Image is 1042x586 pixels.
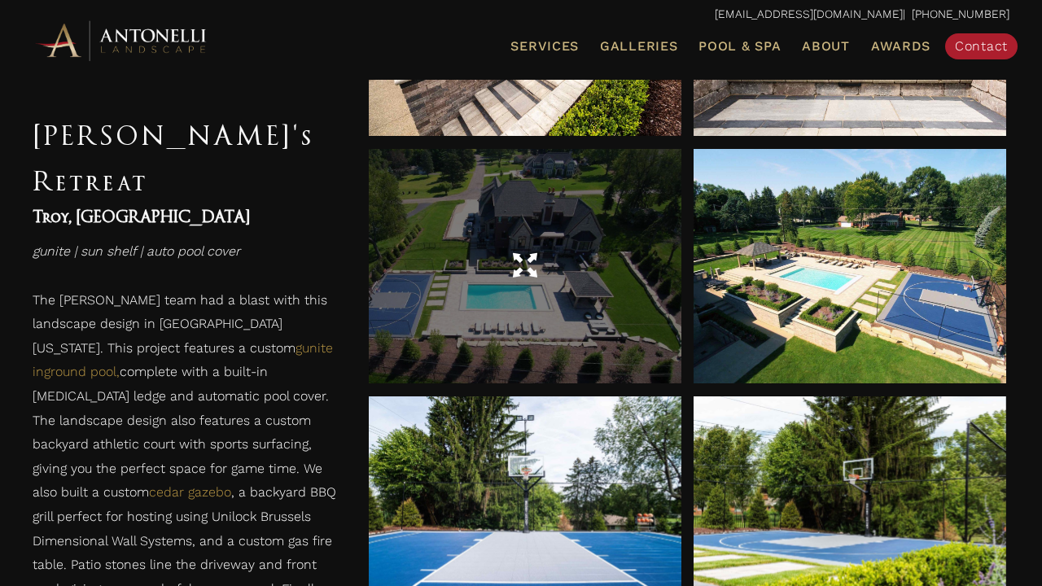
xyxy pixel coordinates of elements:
img: Antonelli Horizontal Logo [33,18,212,63]
a: Services [504,36,585,57]
a: About [795,36,856,57]
a: Awards [865,36,937,57]
a: gunite inground pool, [33,339,333,379]
h1: [PERSON_NAME]'s Retreat [33,112,336,203]
a: [EMAIL_ADDRESS][DOMAIN_NAME] [715,7,903,20]
a: Contact [945,33,1018,59]
span: Contact [955,38,1008,54]
h4: Troy, [GEOGRAPHIC_DATA] [33,203,336,231]
span: Galleries [600,38,677,54]
a: Pool & Spa [692,36,787,57]
em: gunite | sun shelf | auto pool cover [33,243,240,259]
span: Pool & Spa [698,38,781,54]
span: Awards [871,38,930,54]
span: About [802,40,850,53]
a: cedar gazebo [149,484,231,500]
span: Services [510,40,579,53]
p: | [PHONE_NUMBER] [33,4,1009,25]
a: Galleries [593,36,684,57]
